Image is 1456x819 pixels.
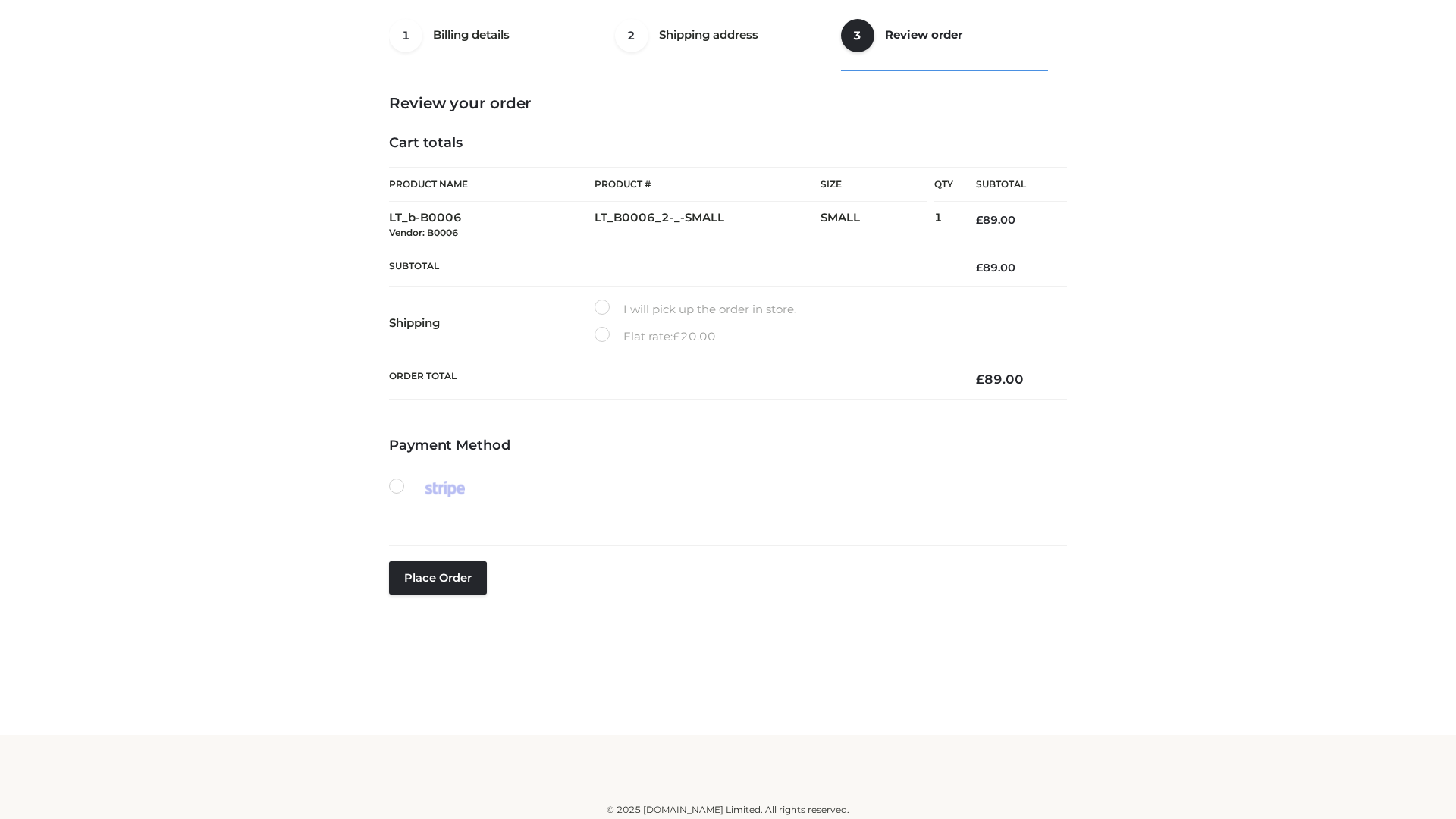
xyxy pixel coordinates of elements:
bdi: 89.00 [976,213,1015,227]
th: Product Name [389,167,595,202]
th: Shipping [389,287,595,359]
span: £ [976,372,984,387]
td: SMALL [821,202,934,249]
button: Place order [389,561,487,595]
label: Flat rate: [595,327,716,347]
th: Order Total [389,359,953,400]
label: I will pick up the order in store. [595,300,796,319]
bdi: 89.00 [976,372,1024,387]
th: Qty [934,167,953,202]
span: £ [673,329,680,344]
td: LT_b-B0006 [389,202,595,249]
td: LT_B0006_2-_-SMALL [595,202,821,249]
span: £ [976,213,983,227]
div: © 2025 [DOMAIN_NAME] Limited. All rights reserved. [225,802,1231,817]
h3: Review your order [389,94,1067,112]
h4: Cart totals [389,135,1067,152]
th: Product # [595,167,821,202]
td: 1 [934,202,953,249]
h4: Payment Method [389,438,1067,454]
bdi: 20.00 [673,329,716,344]
th: Subtotal [953,168,1067,202]
small: Vendor: B0006 [389,227,458,238]
bdi: 89.00 [976,261,1015,275]
th: Size [821,168,927,202]
span: £ [976,261,983,275]
th: Subtotal [389,249,953,286]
